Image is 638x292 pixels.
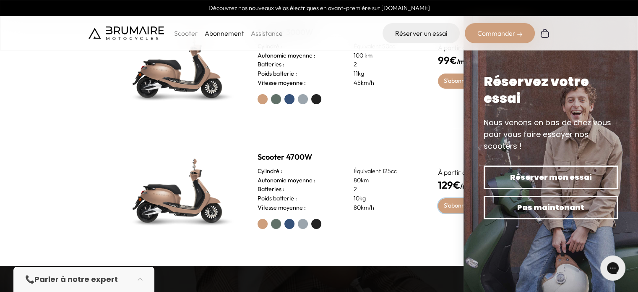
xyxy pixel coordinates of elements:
h3: Batteries : [258,60,284,69]
span: 99€ [438,54,457,66]
img: Brumaire Motocycles [89,26,164,40]
a: S'abonner [438,198,477,213]
img: Panier [540,28,550,38]
p: 2 [354,185,418,194]
img: Scooter Brumaire vert [120,24,238,108]
h3: Autonomie moyenne : [258,176,315,185]
p: Scooter [174,28,198,38]
a: Réserver un essai [383,23,460,43]
p: 10kg [354,194,418,203]
h3: Poids batterie : [258,194,297,203]
p: À partir de [438,167,518,177]
a: Abonnement [205,29,244,37]
h4: /mois [438,177,518,192]
h3: Autonomie moyenne : [258,51,315,61]
h3: Vitesse moyenne : [258,203,306,213]
img: right-arrow-2.png [517,32,522,37]
h4: /mois [438,53,518,68]
iframe: Gorgias live chat messenger [596,253,630,284]
h3: Poids batterie : [258,69,297,79]
h2: Scooter 4700W [258,151,418,163]
a: S'abonner [438,74,477,89]
p: Équivalent 125cc [354,167,418,176]
p: 100 km [354,51,418,61]
p: 11kg [354,69,418,79]
h3: Cylindré : [258,167,282,176]
img: Scooter Brumaire vert [120,148,238,232]
p: 80km [354,176,418,185]
a: Assistance [251,29,283,37]
span: 129€ [438,179,460,191]
h3: Batteries : [258,185,284,194]
p: 45km/h [354,79,418,88]
p: 2 [354,60,418,69]
p: 80km/h [354,203,418,213]
div: Commander [465,23,535,43]
h3: Vitesse moyenne : [258,79,306,88]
